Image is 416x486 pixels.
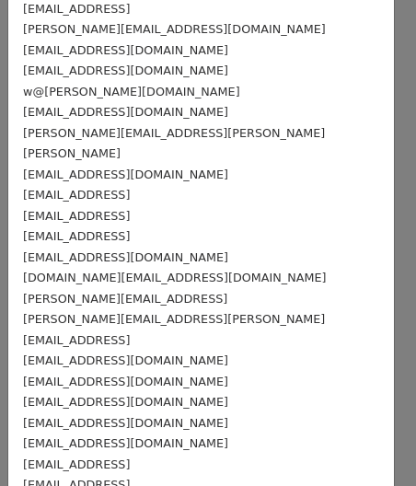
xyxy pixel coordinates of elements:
small: [EMAIL_ADDRESS][DOMAIN_NAME] [23,395,228,409]
small: [EMAIL_ADDRESS] [23,229,130,243]
small: w@[PERSON_NAME][DOMAIN_NAME] [23,85,240,98]
small: [PERSON_NAME][EMAIL_ADDRESS] [23,292,227,306]
small: [EMAIL_ADDRESS][DOMAIN_NAME] [23,416,228,430]
small: [PERSON_NAME][EMAIL_ADDRESS][DOMAIN_NAME] [23,22,326,36]
iframe: Chat Widget [324,398,416,486]
small: [EMAIL_ADDRESS][DOMAIN_NAME] [23,43,228,57]
small: [EMAIL_ADDRESS] [23,457,130,471]
small: [EMAIL_ADDRESS] [23,209,130,223]
small: [EMAIL_ADDRESS][DOMAIN_NAME] [23,250,228,264]
small: [EMAIL_ADDRESS][DOMAIN_NAME] [23,168,228,181]
small: [PERSON_NAME][EMAIL_ADDRESS][PERSON_NAME][PERSON_NAME] [23,126,325,161]
small: [EMAIL_ADDRESS] [23,188,130,202]
small: [EMAIL_ADDRESS][DOMAIN_NAME] [23,375,228,388]
small: [EMAIL_ADDRESS] [23,333,130,347]
small: [EMAIL_ADDRESS] [23,2,130,16]
small: [EMAIL_ADDRESS][DOMAIN_NAME] [23,436,228,450]
small: [PERSON_NAME][EMAIL_ADDRESS][PERSON_NAME] [23,312,325,326]
small: [EMAIL_ADDRESS][DOMAIN_NAME] [23,64,228,77]
small: [EMAIL_ADDRESS][DOMAIN_NAME] [23,105,228,119]
small: [DOMAIN_NAME][EMAIL_ADDRESS][DOMAIN_NAME] [23,271,326,284]
small: [EMAIL_ADDRESS][DOMAIN_NAME] [23,353,228,367]
div: Widget de chat [324,398,416,486]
